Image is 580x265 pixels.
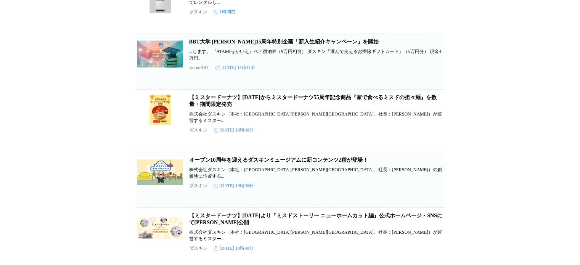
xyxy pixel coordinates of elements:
a: 【ミスタードーナツ】[DATE]からミスタードーナツ55周年記念商品『家で食べるミスドの担々麺』を数量・期間限定発売 [189,95,437,107]
p: ダスキン [189,9,207,15]
img: BBT大学 開学15周年特別企画「新入生紹介キャンペーン」を開始 [137,39,183,69]
a: オープン10周年を迎えるダスキンミュージアムに新コンテンツ2種が登場！ [189,157,368,163]
p: 株式会社ダスキン（本社：[GEOGRAPHIC_DATA][PERSON_NAME][GEOGRAPHIC_DATA]、社長：[PERSON_NAME]）の創業地に位置する... [189,167,443,180]
time: 1時間前 [214,9,236,15]
time: [DATE] 11時11分 [215,64,255,71]
time: [DATE] 13時00分 [214,183,254,189]
img: 【ミスタードーナツ】9月26日（金）より『ミスドストーリー ニューホームカット編』公式ホームページ・SNSにて順次公開 [137,212,183,243]
p: ...します。 『ATAMIせかいえ』ペア宿泊券（9万円相当） ダスキン「選んで使えるお掃除ギフトカード」（5万円分） 現金4万円... [189,48,443,61]
p: 株式会社ダスキン（本社：[GEOGRAPHIC_DATA][PERSON_NAME][GEOGRAPHIC_DATA]、社長：[PERSON_NAME]）が運営するミスター... [189,111,443,124]
img: 【ミスタードーナツ】10月8日（水）からミスタードーナツ55周年記念商品『家で食べるミスドの担々麺』を数量・期間限定発売 [137,94,183,125]
p: ダスキン [189,127,207,133]
time: [DATE] 10時00分 [214,245,254,252]
a: BBT大学 [PERSON_NAME]15周年特別企画「新入生紹介キャンペーン」を開始 [189,39,379,45]
p: 株式会社ダスキン（本社：[GEOGRAPHIC_DATA][PERSON_NAME][GEOGRAPHIC_DATA]、社長：[PERSON_NAME]）が運営するミスター... [189,229,443,242]
a: 【ミスタードーナツ】[DATE]より『ミスドストーリー ニューホームカット編』公式ホームページ・SNSにて[PERSON_NAME]公開 [189,213,442,225]
p: ダスキン [189,245,207,252]
time: [DATE] 10時00分 [214,127,254,133]
p: ダスキン [189,183,207,189]
img: オープン10周年を迎えるダスキンミュージアムに新コンテンツ2種が登場！ [137,157,183,187]
p: Aoba-BBT [189,65,209,71]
